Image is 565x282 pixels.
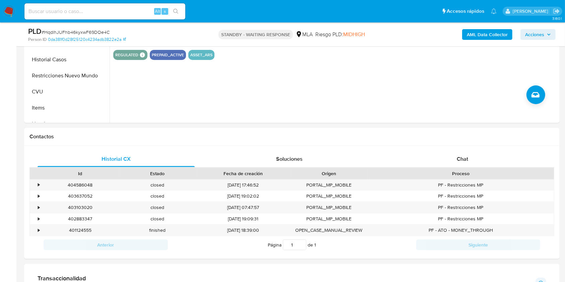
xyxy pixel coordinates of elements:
[290,225,368,236] div: OPEN_CASE_MANUAL_REVIEW
[295,170,363,177] div: Origen
[467,29,508,40] b: AML Data Collector
[119,213,196,224] div: closed
[38,193,40,199] div: •
[28,26,42,37] b: PLD
[38,182,40,188] div: •
[26,52,110,68] button: Historial Casos
[290,180,368,191] div: PORTAL_MP_MOBILE
[26,84,110,100] button: CVU
[44,239,168,250] button: Anterior
[290,213,368,224] div: PORTAL_MP_MOBILE
[119,202,196,213] div: closed
[368,213,554,224] div: PF - Restricciones MP
[155,8,160,14] span: Alt
[196,180,290,191] div: [DATE] 17:46:52
[525,29,544,40] span: Acciones
[119,180,196,191] div: closed
[46,170,114,177] div: Id
[513,8,551,14] p: patricia.mayol@mercadolibre.com
[462,29,512,40] button: AML Data Collector
[119,225,196,236] div: finished
[372,170,549,177] div: Proceso
[119,191,196,202] div: closed
[343,30,365,38] span: MIDHIGH
[491,8,497,14] a: Notificaciones
[42,180,119,191] div: 404586048
[42,191,119,202] div: 403637052
[276,155,303,163] span: Soluciones
[290,202,368,213] div: PORTAL_MP_MOBILE
[26,116,110,132] button: Lista Interna
[196,202,290,213] div: [DATE] 07:47:57
[268,239,316,250] span: Página de
[314,241,316,248] span: 1
[520,29,556,40] button: Acciones
[26,68,110,84] button: Restricciones Nuevo Mundo
[42,225,119,236] div: 401124555
[169,7,183,16] button: search-icon
[26,100,110,116] button: Items
[553,8,560,15] a: Salir
[196,213,290,224] div: [DATE] 19:09:31
[218,30,293,39] p: STANDBY - WAITING RESPONSE
[102,155,131,163] span: Historial CX
[28,37,47,43] b: Person ID
[38,204,40,211] div: •
[368,202,554,213] div: PF - Restricciones MP
[42,202,119,213] div: 403103020
[42,29,110,36] span: # HqdlhJUFhb46kyxwF69DOe4C
[201,170,286,177] div: Fecha de creación
[196,191,290,202] div: [DATE] 19:02:02
[457,155,468,163] span: Chat
[29,133,554,140] h1: Contactos
[38,216,40,222] div: •
[38,227,40,233] div: •
[368,225,554,236] div: PF - ATO - MONEY_THROUGH
[416,239,541,250] button: Siguiente
[42,213,119,224] div: 402883347
[48,37,126,43] a: 0da381f0d28f25120c4234adb3822e2a
[552,16,562,21] span: 3.160.1
[196,225,290,236] div: [DATE] 18:39:00
[447,8,484,15] span: Accesos rápidos
[315,31,365,38] span: Riesgo PLD:
[124,170,192,177] div: Estado
[290,191,368,202] div: PORTAL_MP_MOBILE
[296,31,313,38] div: MLA
[368,191,554,202] div: PF - Restricciones MP
[24,7,185,16] input: Buscar usuario o caso...
[164,8,166,14] span: s
[368,180,554,191] div: PF - Restricciones MP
